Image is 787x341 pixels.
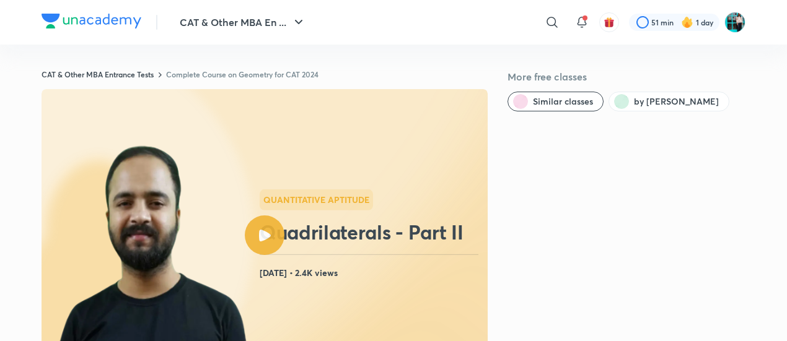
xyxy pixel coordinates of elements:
[260,265,483,281] h4: [DATE] • 2.4K views
[42,14,141,32] a: Company Logo
[681,16,693,28] img: streak
[508,69,745,84] h5: More free classes
[42,14,141,28] img: Company Logo
[609,92,729,111] button: by Raman Tiwari
[724,12,745,33] img: VIDISHA PANDEY
[42,69,154,79] a: CAT & Other MBA Entrance Tests
[604,17,615,28] img: avatar
[172,10,314,35] button: CAT & Other MBA En ...
[166,69,319,79] a: Complete Course on Geometry for CAT 2024
[533,95,593,108] span: Similar classes
[260,220,483,244] h2: Quadrilaterals - Part II
[508,92,604,111] button: Similar classes
[599,12,619,32] button: avatar
[634,95,719,108] span: by Raman Tiwari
